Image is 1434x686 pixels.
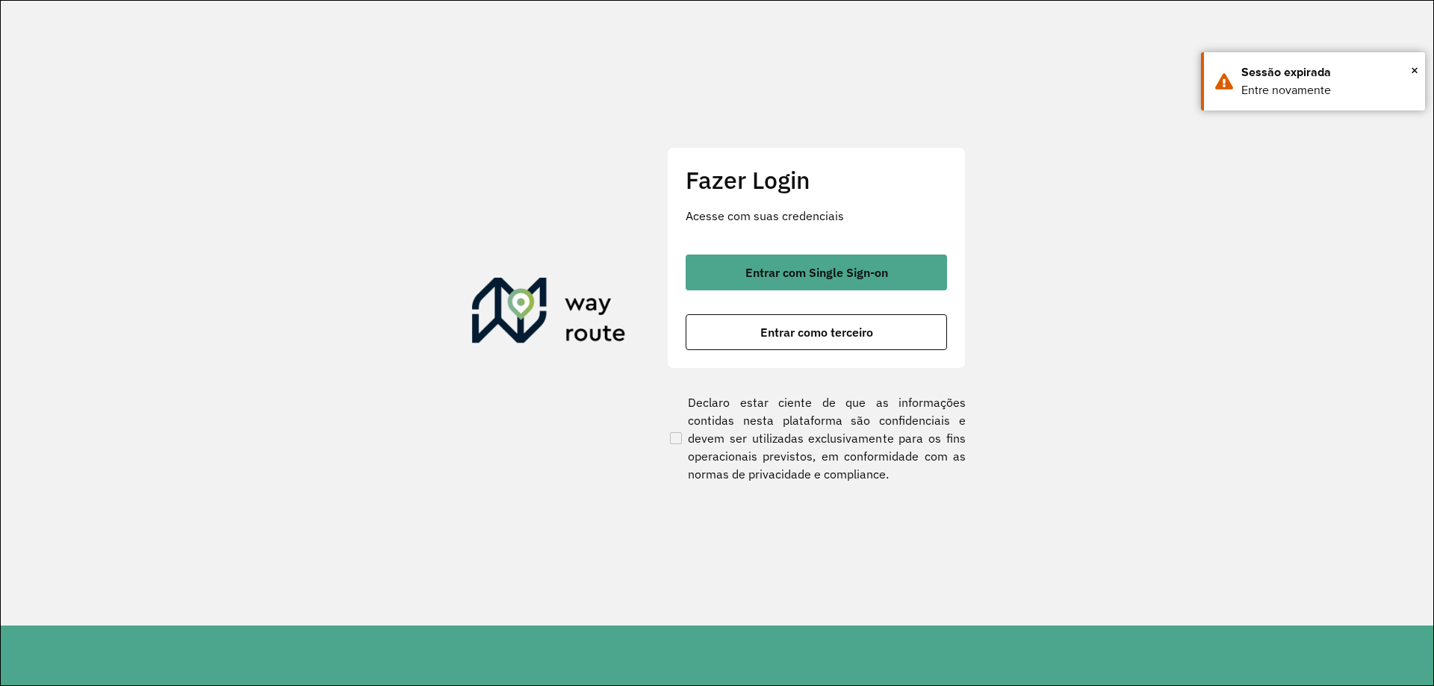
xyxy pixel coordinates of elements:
button: Close [1411,59,1418,81]
span: Entrar como terceiro [760,326,873,338]
div: Sessão expirada [1241,63,1414,81]
div: Entre novamente [1241,81,1414,99]
button: button [686,314,947,350]
h2: Fazer Login [686,166,947,194]
img: Roteirizador AmbevTech [472,278,626,349]
span: × [1411,59,1418,81]
p: Acesse com suas credenciais [686,207,947,225]
button: button [686,255,947,290]
label: Declaro estar ciente de que as informações contidas nesta plataforma são confidenciais e devem se... [667,393,966,483]
span: Entrar com Single Sign-on [745,266,888,278]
